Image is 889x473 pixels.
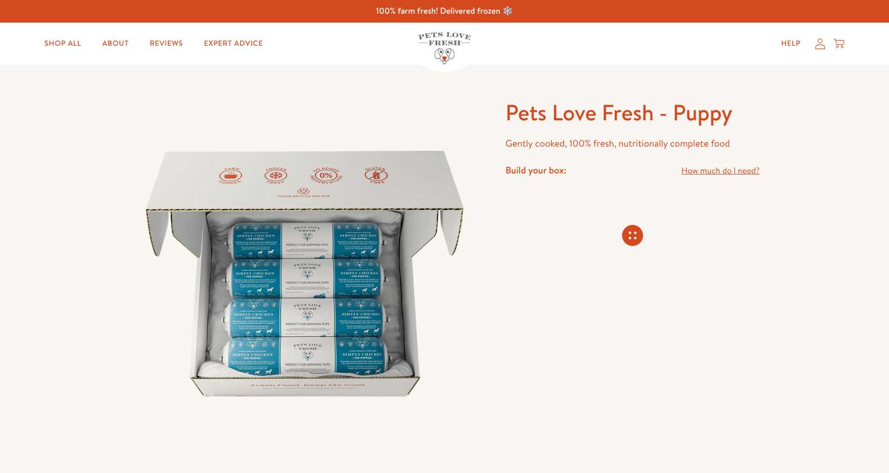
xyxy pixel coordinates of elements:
svg: Connecting store [622,225,643,246]
img: Pets Love Fresh - Puppy [129,98,480,449]
a: Reviews [141,33,191,54]
a: About [94,33,137,54]
p: Gently cooked, 100% fresh, nutritionally complete food [505,136,760,152]
h1: Pets Love Fresh - Puppy [505,98,760,127]
a: Shop All [36,33,90,54]
a: How much do I need? [681,164,760,178]
a: Help [773,33,809,54]
img: Pets Love Fresh [418,32,471,64]
h4: Build your box: [505,164,566,176]
a: Expert Advice [195,33,271,54]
